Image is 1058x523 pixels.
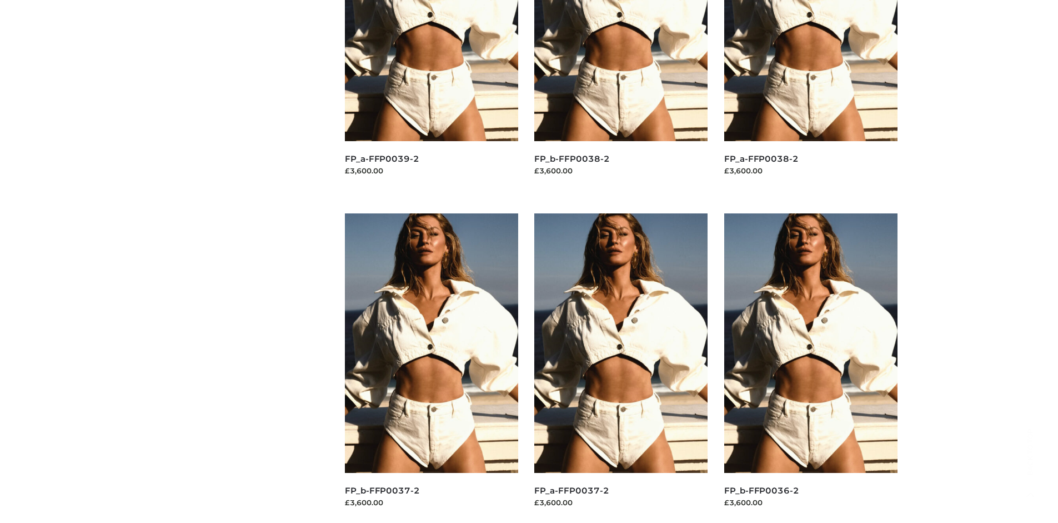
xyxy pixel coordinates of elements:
a: FP_a-FFP0039-2 [345,153,419,164]
div: £3,600.00 [534,165,708,176]
div: £3,600.00 [724,165,897,176]
a: FP_b-FFP0037-2 [345,485,420,496]
a: FP_b-FFP0038-2 [534,153,609,164]
a: FP_a-FFP0038-2 [724,153,799,164]
div: £3,600.00 [724,497,897,508]
div: £3,600.00 [345,165,518,176]
a: FP_b-FFP0036-2 [724,485,799,496]
div: £3,600.00 [345,497,518,508]
span: Back to top [1016,448,1044,476]
div: £3,600.00 [534,497,708,508]
a: FP_a-FFP0037-2 [534,485,609,496]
